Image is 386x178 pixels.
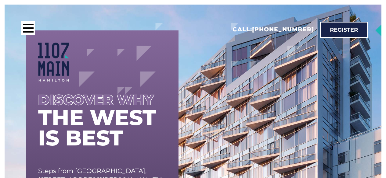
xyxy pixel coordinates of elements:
[252,26,314,33] a: [PHONE_NUMBER]
[38,107,166,148] h1: the west is best
[330,27,358,33] span: Register
[320,22,368,38] a: Register
[233,26,314,33] h2: Call:
[38,94,166,106] div: Discover why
